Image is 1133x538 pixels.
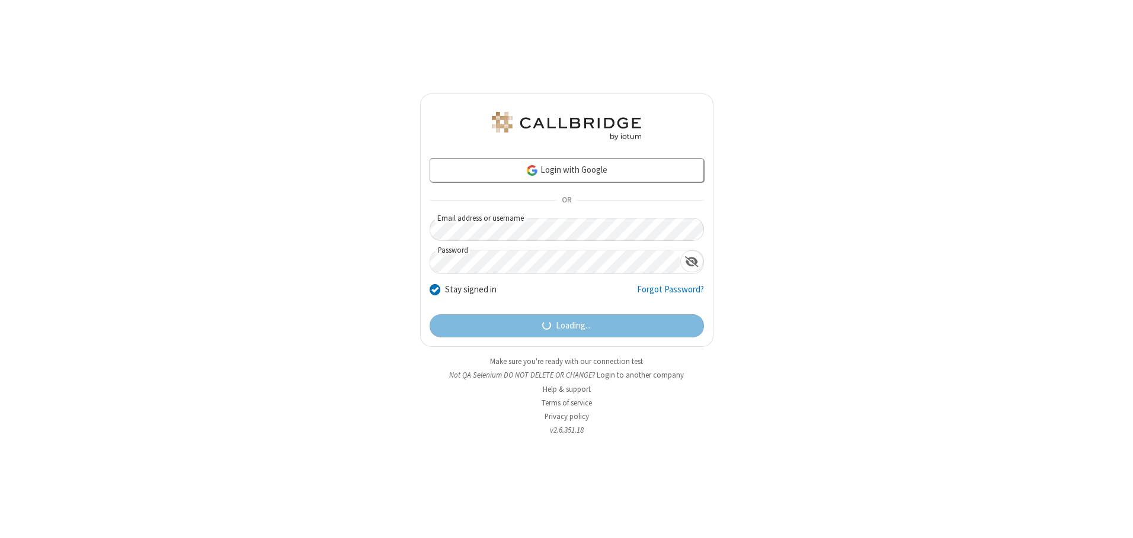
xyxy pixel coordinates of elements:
img: google-icon.png [526,164,539,177]
a: Privacy policy [545,411,589,421]
a: Forgot Password? [637,283,704,305]
span: OR [557,192,576,208]
button: Loading... [430,314,704,338]
a: Login with Google [430,158,704,182]
a: Make sure you're ready with our connection test [490,356,643,366]
input: Password [430,250,680,273]
input: Email address or username [430,218,704,241]
div: Show password [680,250,703,272]
img: QA Selenium DO NOT DELETE OR CHANGE [489,112,644,140]
a: Terms of service [542,398,592,408]
li: v2.6.351.18 [420,424,713,436]
label: Stay signed in [445,283,497,297]
button: Login to another company [597,369,684,381]
span: Loading... [556,319,591,333]
a: Help & support [543,384,591,394]
li: Not QA Selenium DO NOT DELETE OR CHANGE? [420,369,713,381]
